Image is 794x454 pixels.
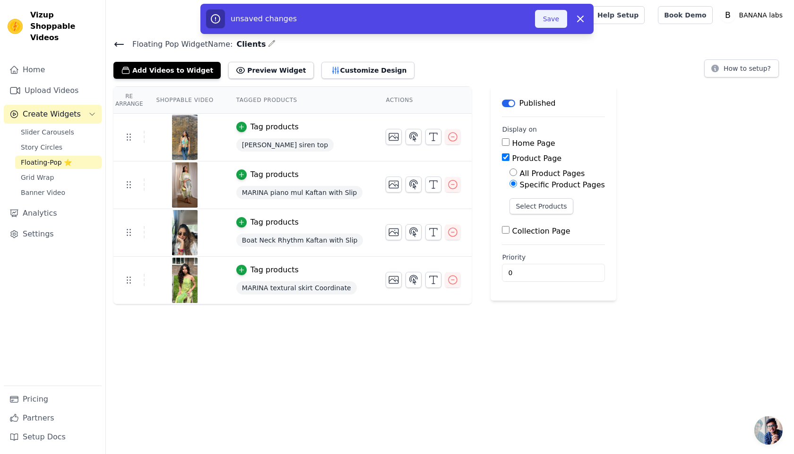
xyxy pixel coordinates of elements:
[4,60,102,79] a: Home
[172,210,198,255] img: vizup-images-ccd2.jpg
[172,115,198,160] img: vizup-images-5c3d.jpg
[172,258,198,303] img: vizup-images-42e2.jpg
[512,154,562,163] label: Product Page
[15,126,102,139] a: Slider Carousels
[386,224,402,240] button: Change Thumbnail
[250,217,299,228] div: Tag products
[172,162,198,208] img: vizup-images-6390.jpg
[512,139,555,148] label: Home Page
[236,217,299,228] button: Tag products
[15,171,102,184] a: Grid Wrap
[21,173,54,182] span: Grid Wrap
[21,127,74,137] span: Slider Carousels
[502,125,537,134] legend: Display on
[250,264,299,276] div: Tag products
[250,121,299,133] div: Tag products
[4,204,102,223] a: Analytics
[4,105,102,124] button: Create Widgets
[386,272,402,288] button: Change Thumbnail
[535,10,567,28] button: Save
[23,109,81,120] span: Create Widgets
[15,186,102,199] a: Banner Video
[236,169,299,180] button: Tag products
[250,169,299,180] div: Tag products
[225,87,375,114] th: Tagged Products
[386,177,402,193] button: Change Thumbnail
[15,141,102,154] a: Story Circles
[113,87,145,114] th: Re Arrange
[145,87,224,114] th: Shoppable Video
[236,138,334,151] span: [PERSON_NAME] siren top
[509,198,573,214] button: Select Products
[4,428,102,446] a: Setup Docs
[233,39,266,50] span: Clients
[125,39,233,50] span: Floating Pop Widget Name:
[704,66,779,75] a: How to setup?
[228,62,313,79] button: Preview Widget
[21,143,62,152] span: Story Circles
[231,14,297,23] span: unsaved changes
[236,281,357,294] span: MARINA textural skirt Coordinate
[21,158,72,167] span: Floating-Pop ⭐
[374,87,472,114] th: Actions
[4,409,102,428] a: Partners
[754,416,783,445] div: Open chat
[4,81,102,100] a: Upload Videos
[113,62,221,79] button: Add Videos to Widget
[4,225,102,244] a: Settings
[236,264,299,276] button: Tag products
[21,188,65,197] span: Banner Video
[4,390,102,409] a: Pricing
[15,156,102,169] a: Floating-Pop ⭐
[386,129,402,145] button: Change Thumbnail
[236,186,362,199] span: MARINA piano mul Kaftan with Slip
[519,98,555,109] p: Published
[236,234,363,247] span: Boat Neck Rhythm Kaftan with Slip
[512,227,570,235] label: Collection Page
[236,121,299,133] button: Tag products
[268,38,276,50] div: Edit Name
[502,252,604,262] label: Priority
[321,62,414,79] button: Customize Design
[520,180,605,189] label: Specific Product Pages
[520,169,585,178] label: All Product Pages
[704,59,779,77] button: How to setup?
